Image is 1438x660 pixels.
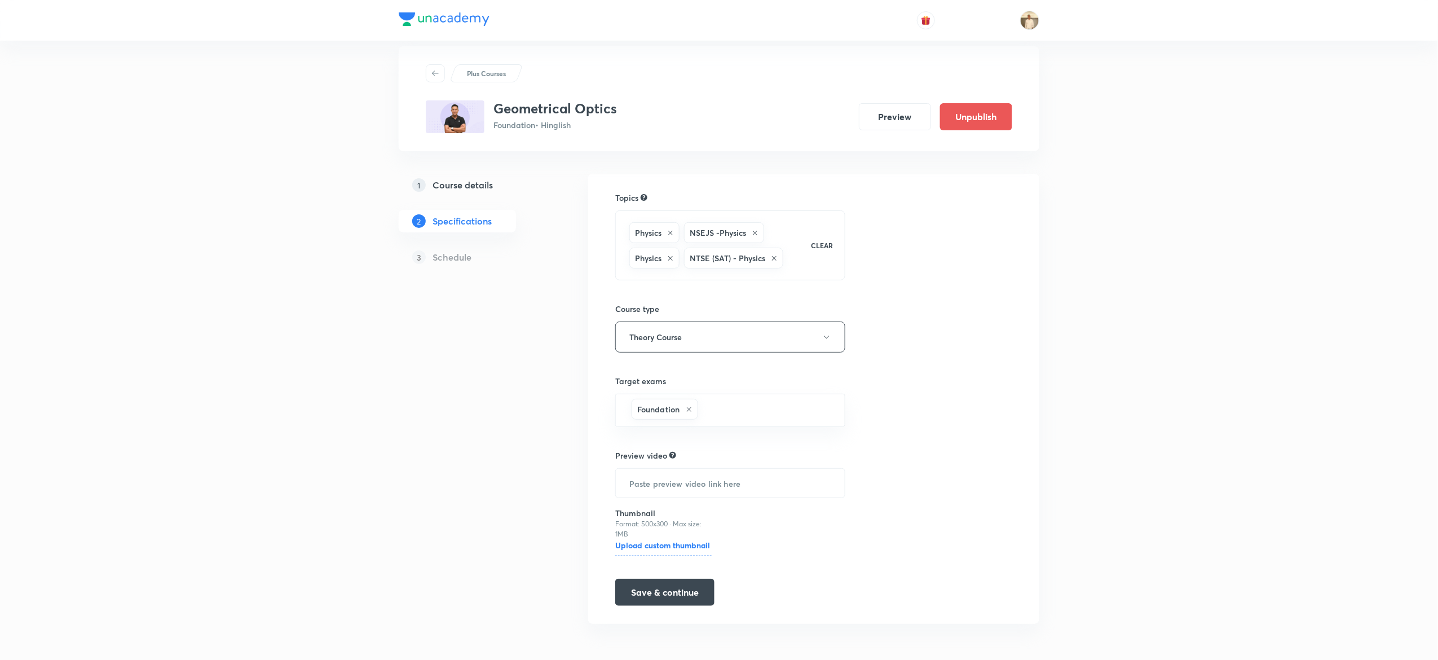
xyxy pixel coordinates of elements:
button: Unpublish [940,103,1012,130]
h6: Foundation [637,403,680,415]
p: Format: 500x300 · Max size: 1MB [615,519,712,539]
input: Paste preview video link here [616,469,845,498]
button: Open [839,410,841,412]
button: Save & continue [615,579,714,606]
h6: Upload custom thumbnail [615,539,712,556]
h5: Course details [433,178,493,192]
div: Explain about your course, what you’ll be teaching, how it will help learners in their preparation [669,450,676,460]
button: Theory Course [615,322,845,353]
p: CLEAR [811,240,833,250]
a: Company Logo [399,12,489,29]
h6: Preview video [615,450,667,461]
h6: NSEJS -Physics [690,227,746,239]
img: avatar [921,15,931,25]
button: Preview [859,103,931,130]
img: Company Logo [399,12,489,26]
h6: Physics [635,227,661,239]
p: 2 [412,214,426,228]
h6: Physics [635,252,661,264]
img: FF602577-7B91-4987-8DC4-98ED7399C761_plus.png [426,100,484,133]
a: 1Course details [399,174,552,196]
h5: Specifications [433,214,492,228]
p: 1 [412,178,426,192]
button: avatar [917,11,935,29]
h6: Topics [615,192,638,204]
h5: Schedule [433,250,471,264]
div: Search for topics [641,192,647,203]
h6: NTSE (SAT) - Physics [690,252,765,264]
h6: Course type [615,303,845,315]
p: Plus Courses [467,68,506,78]
p: 3 [412,250,426,264]
h6: Target exams [615,375,845,387]
h3: Geometrical Optics [493,100,617,117]
p: Foundation • Hinglish [493,119,617,131]
img: Chandrakant Deshmukh [1020,11,1039,30]
h6: Thumbnail [615,507,712,519]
